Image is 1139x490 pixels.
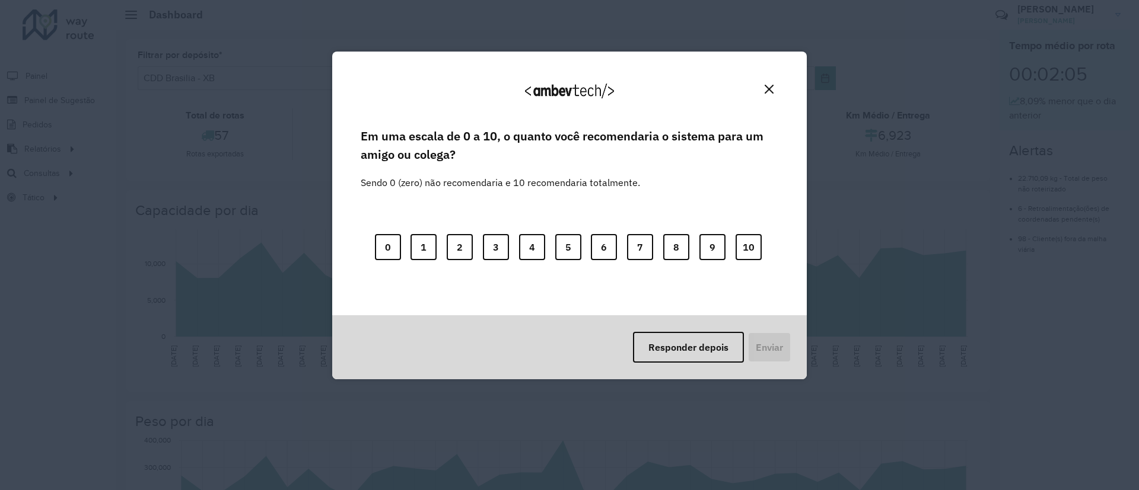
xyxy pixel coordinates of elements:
[736,234,762,260] button: 10
[663,234,689,260] button: 8
[447,234,473,260] button: 2
[519,234,545,260] button: 4
[765,85,774,94] img: Close
[361,161,640,190] label: Sendo 0 (zero) não recomendaria e 10 recomendaria totalmente.
[627,234,653,260] button: 7
[760,80,778,98] button: Close
[525,84,614,98] img: Logo Ambevtech
[483,234,509,260] button: 3
[591,234,617,260] button: 6
[411,234,437,260] button: 1
[375,234,401,260] button: 0
[361,127,778,164] label: Em uma escala de 0 a 10, o quanto você recomendaria o sistema para um amigo ou colega?
[699,234,726,260] button: 9
[555,234,581,260] button: 5
[633,332,744,363] button: Responder depois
